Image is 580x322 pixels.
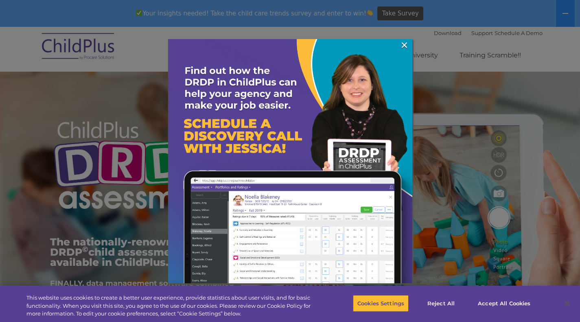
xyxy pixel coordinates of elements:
button: Reject All [416,295,466,312]
div: This website uses cookies to create a better user experience, provide statistics about user visit... [26,294,319,318]
button: Cookies Settings [353,295,409,312]
a: × [400,41,409,49]
button: Accept All Cookies [473,295,535,312]
button: Close [558,294,576,312]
